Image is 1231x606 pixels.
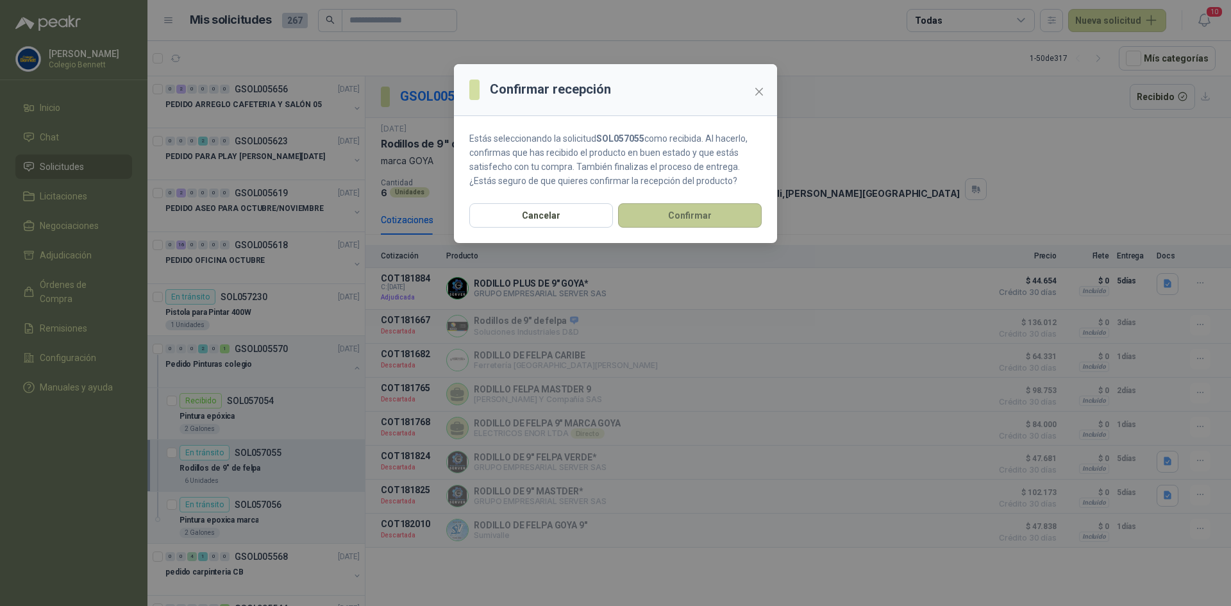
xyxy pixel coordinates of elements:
[754,87,764,97] span: close
[469,203,613,228] button: Cancelar
[490,80,611,99] h3: Confirmar recepción
[749,81,769,102] button: Close
[618,203,762,228] button: Confirmar
[596,133,644,144] strong: SOL057055
[469,131,762,188] p: Estás seleccionando la solicitud como recibida. Al hacerlo, confirmas que has recibido el product...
